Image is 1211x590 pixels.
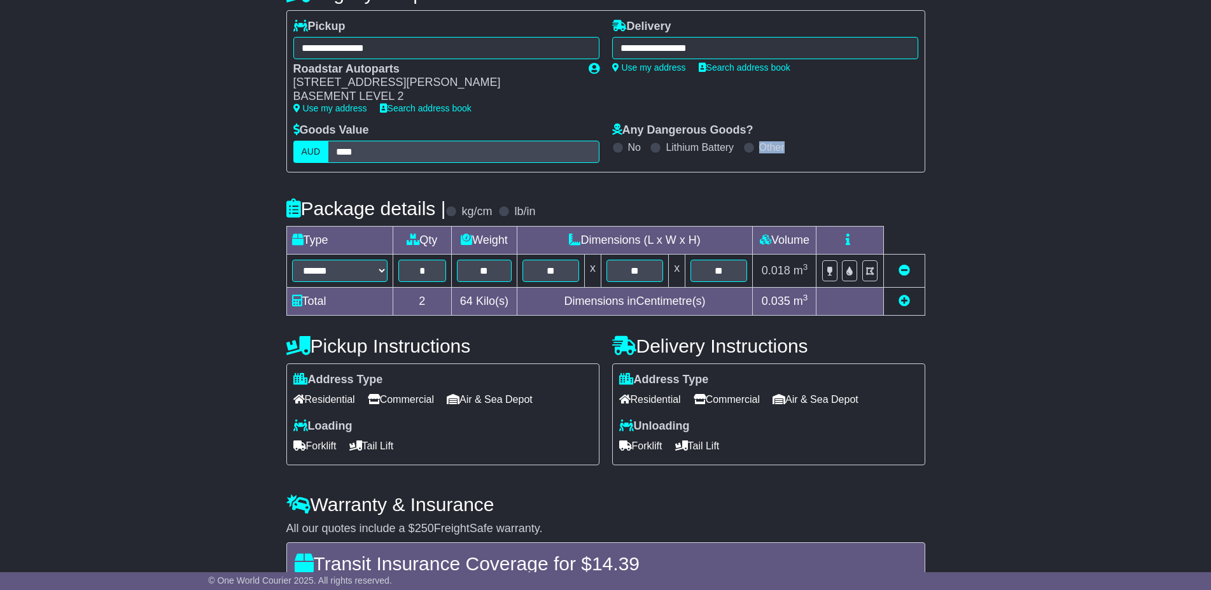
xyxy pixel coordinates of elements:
[208,575,392,586] span: © One World Courier 2025. All rights reserved.
[753,226,816,254] td: Volume
[675,436,720,456] span: Tail Lift
[293,419,353,433] label: Loading
[368,390,434,409] span: Commercial
[794,295,808,307] span: m
[619,419,690,433] label: Unloading
[293,123,369,137] label: Goods Value
[286,522,925,536] div: All our quotes include a $ FreightSafe warranty.
[612,20,671,34] label: Delivery
[899,295,910,307] a: Add new item
[452,226,517,254] td: Weight
[669,254,685,287] td: x
[699,62,790,73] a: Search address book
[286,287,393,315] td: Total
[517,287,753,315] td: Dimensions in Centimetre(s)
[415,522,434,535] span: 250
[286,198,446,219] h4: Package details |
[293,76,576,90] div: [STREET_ADDRESS][PERSON_NAME]
[461,205,492,219] label: kg/cm
[452,287,517,315] td: Kilo(s)
[584,254,601,287] td: x
[293,103,367,113] a: Use my address
[619,373,709,387] label: Address Type
[349,436,394,456] span: Tail Lift
[803,262,808,272] sup: 3
[295,553,917,574] h4: Transit Insurance Coverage for $
[612,123,753,137] label: Any Dangerous Goods?
[628,141,641,153] label: No
[517,226,753,254] td: Dimensions (L x W x H)
[293,390,355,409] span: Residential
[773,390,858,409] span: Air & Sea Depot
[762,264,790,277] span: 0.018
[393,226,452,254] td: Qty
[592,553,640,574] span: 14.39
[286,335,599,356] h4: Pickup Instructions
[759,141,785,153] label: Other
[293,90,576,104] div: BASEMENT LEVEL 2
[666,141,734,153] label: Lithium Battery
[694,390,760,409] span: Commercial
[293,436,337,456] span: Forklift
[380,103,472,113] a: Search address book
[612,62,686,73] a: Use my address
[293,62,576,76] div: Roadstar Autoparts
[899,264,910,277] a: Remove this item
[619,436,662,456] span: Forklift
[612,335,925,356] h4: Delivery Instructions
[460,295,473,307] span: 64
[447,390,533,409] span: Air & Sea Depot
[286,226,393,254] td: Type
[803,293,808,302] sup: 3
[293,373,383,387] label: Address Type
[293,20,346,34] label: Pickup
[393,287,452,315] td: 2
[794,264,808,277] span: m
[286,494,925,515] h4: Warranty & Insurance
[762,295,790,307] span: 0.035
[293,141,329,163] label: AUD
[619,390,681,409] span: Residential
[514,205,535,219] label: lb/in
